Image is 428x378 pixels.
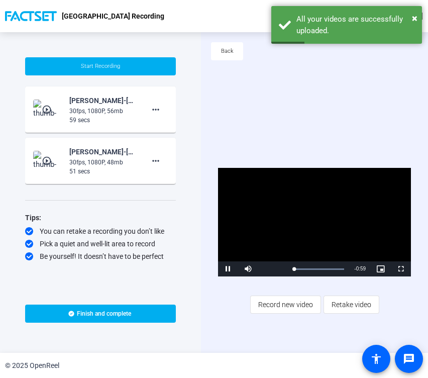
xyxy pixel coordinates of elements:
[218,168,411,276] div: Video Player
[258,295,313,314] span: Record new video
[25,239,176,249] div: Pick a quiet and well-lit area to record
[332,295,371,314] span: Retake video
[370,353,382,365] mat-icon: accessibility
[296,14,414,36] div: All your videos are successfully uploaded.
[33,100,63,120] img: thumb-nail
[42,105,54,115] mat-icon: play_circle_outline
[25,305,176,323] button: Finish and complete
[221,44,234,59] span: Back
[211,42,243,60] button: Back
[356,266,366,271] span: 0:59
[5,11,57,21] img: OpenReel logo
[354,266,356,271] span: -
[77,310,131,318] span: Finish and complete
[150,155,162,167] mat-icon: more_horiz
[293,268,344,270] div: Progress Bar
[250,296,321,314] button: Record new video
[238,261,258,276] button: Mute
[218,261,238,276] button: Pause
[412,11,417,26] button: Close
[150,104,162,116] mat-icon: more_horiz
[69,107,137,116] div: 30fps, 1080P, 56mb
[324,296,379,314] button: Retake video
[69,116,137,125] div: 59 secs
[25,212,176,224] div: Tips:
[42,156,54,166] mat-icon: play_circle_outline
[391,261,411,276] button: Fullscreen
[25,57,176,75] button: Start Recording
[412,12,417,24] span: ×
[33,151,63,171] img: thumb-nail
[81,63,120,69] span: Start Recording
[69,94,137,107] div: [PERSON_NAME]-[GEOGRAPHIC_DATA] Recording-[GEOGRAPHIC_DATA] Recording-1757598133099-webcam
[25,226,176,236] div: You can retake a recording you don’t like
[69,158,137,167] div: 30fps, 1080P, 48mb
[5,360,59,371] div: © 2025 OpenReel
[62,10,164,22] p: [GEOGRAPHIC_DATA] Recording
[69,146,137,158] div: [PERSON_NAME]-[GEOGRAPHIC_DATA] Recording-[GEOGRAPHIC_DATA] Recording-1757597956187-webcam
[403,353,415,365] mat-icon: message
[371,261,391,276] button: Picture-in-Picture
[25,251,176,261] div: Be yourself! It doesn’t have to be perfect
[69,167,137,176] div: 51 secs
